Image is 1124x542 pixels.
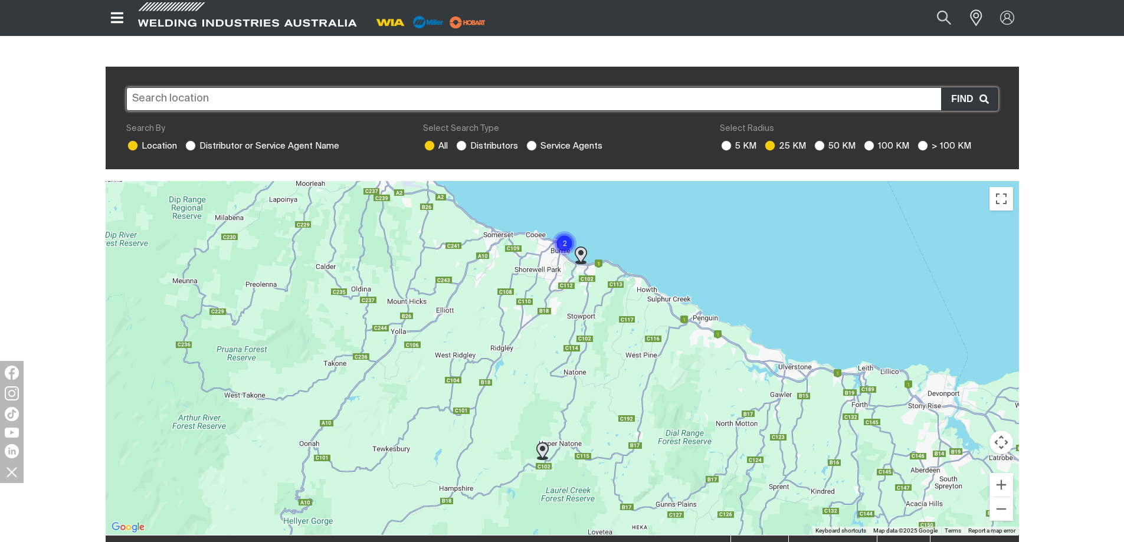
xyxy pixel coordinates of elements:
label: 25 KM [763,142,806,150]
img: TikTok [5,407,19,421]
label: Service Agents [525,142,602,150]
div: Select Search Type [423,123,701,135]
div: Select Radius [720,123,998,135]
a: Terms [945,527,961,534]
img: YouTube [5,428,19,438]
label: Location [126,142,177,150]
img: hide socials [2,462,22,482]
label: 100 KM [863,142,909,150]
input: Product name or item number... [909,5,964,31]
button: Search products [924,5,964,31]
button: Toggle fullscreen view [989,187,1013,211]
button: Keyboard shortcuts [815,527,866,535]
button: Find [941,88,997,110]
div: Search By [126,123,404,135]
a: miller [446,18,489,27]
img: Facebook [5,366,19,380]
span: Find [951,91,979,107]
button: Zoom in [989,473,1013,497]
label: All [423,142,448,150]
label: Distributor or Service Agent Name [184,142,339,150]
img: Instagram [5,386,19,400]
label: 5 KM [720,142,756,150]
a: Open this area in Google Maps (opens a new window) [109,520,148,535]
label: > 100 KM [916,142,971,150]
input: Search location [126,87,998,111]
img: LinkedIn [5,444,19,458]
span: Map data ©2025 Google [873,527,938,534]
img: Google [109,520,148,535]
button: Zoom out [989,497,1013,521]
label: Distributors [455,142,518,150]
div: Cluster of 2 markers [551,230,578,257]
a: Report a map error [968,527,1015,534]
img: miller [446,14,489,31]
button: Map camera controls [989,431,1013,454]
label: 50 KM [813,142,856,150]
